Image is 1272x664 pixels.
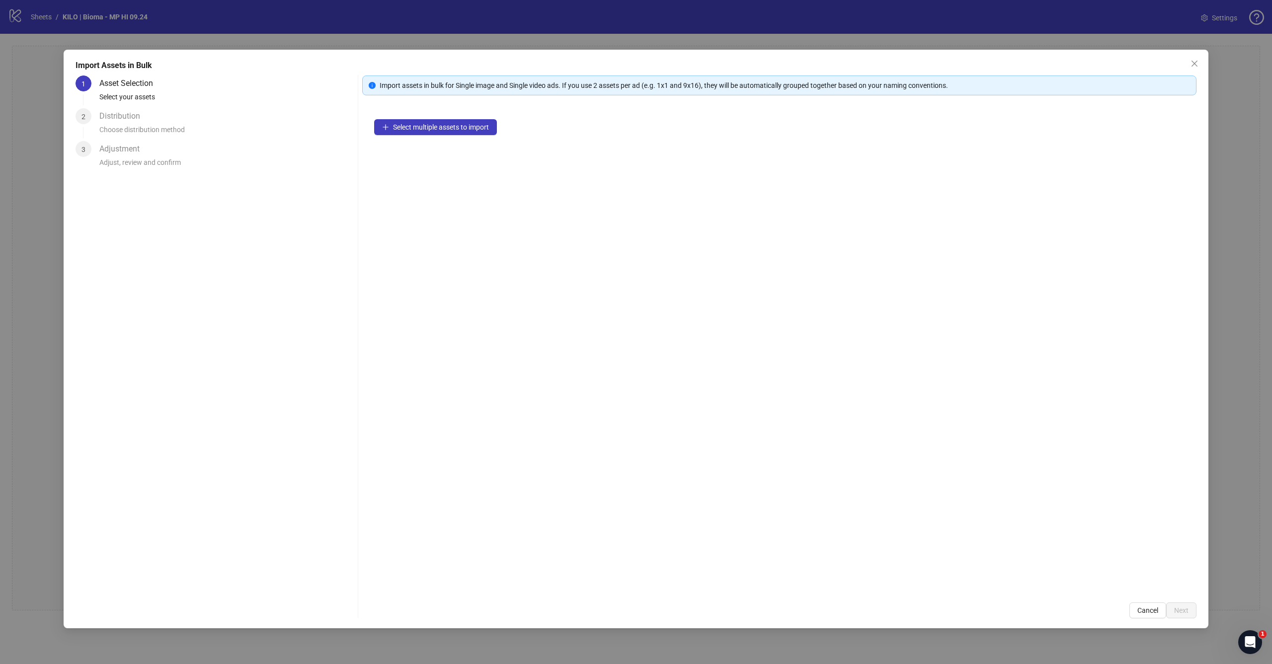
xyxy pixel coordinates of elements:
button: Select multiple assets to import [374,119,497,135]
button: Close [1187,56,1202,72]
div: Import assets in bulk for Single image and Single video ads. If you use 2 assets per ad (e.g. 1x1... [380,80,1190,91]
span: Select multiple assets to import [393,123,489,131]
div: Asset Selection [99,75,161,91]
span: 1 [1259,630,1267,638]
span: close [1191,60,1198,68]
span: plus [382,124,389,131]
div: Import Assets in Bulk [76,60,1196,72]
div: Choose distribution method [99,124,354,141]
span: 1 [81,80,85,88]
span: info-circle [369,82,376,89]
div: Distribution [99,108,148,124]
iframe: Intercom live chat [1238,630,1262,654]
button: Next [1166,602,1196,618]
span: Cancel [1137,606,1158,614]
div: Adjustment [99,141,148,157]
span: 3 [81,146,85,153]
span: 2 [81,113,85,121]
button: Cancel [1129,602,1166,618]
div: Adjust, review and confirm [99,157,354,174]
div: Select your assets [99,91,354,108]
